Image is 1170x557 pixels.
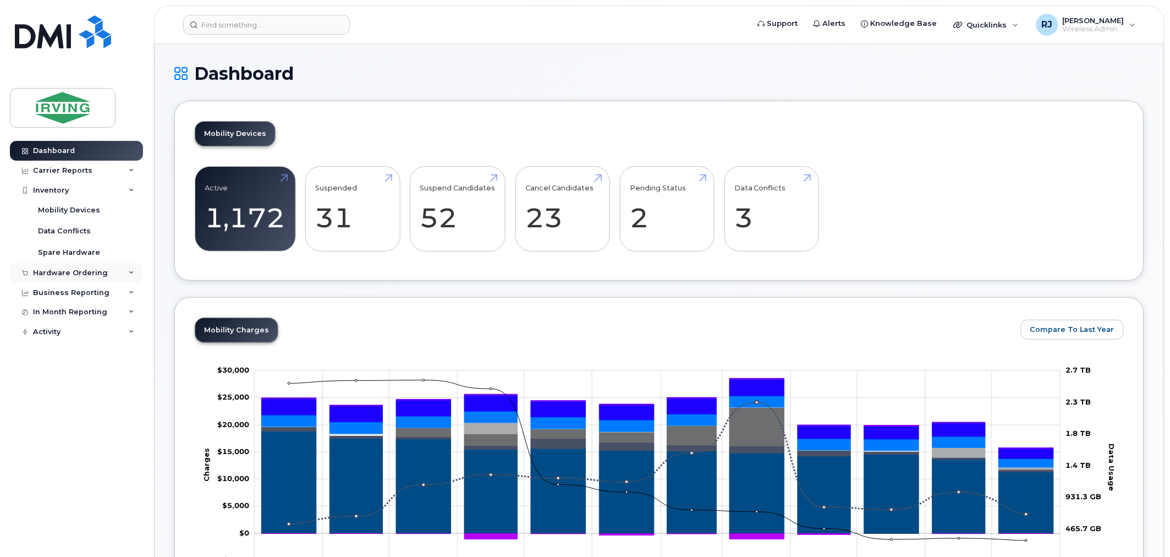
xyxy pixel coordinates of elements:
[217,447,249,456] tspan: $15,000
[262,396,1054,468] g: Features
[525,173,600,245] a: Cancel Candidates 23
[262,427,1054,472] g: Roaming
[1066,365,1091,374] tspan: 2.7 TB
[174,64,1144,83] h1: Dashboard
[420,173,496,245] a: Suspend Candidates 52
[239,528,249,537] tspan: $0
[1066,397,1091,406] tspan: 2.3 TB
[1066,524,1102,533] tspan: 465.7 GB
[1066,461,1091,469] tspan: 1.4 TB
[1030,324,1114,335] span: Compare To Last Year
[217,474,249,483] g: $0
[195,318,278,342] a: Mobility Charges
[217,420,249,429] g: $0
[195,122,275,146] a: Mobility Devices
[217,392,249,401] tspan: $25,000
[262,379,1054,458] g: HST
[217,474,249,483] tspan: $10,000
[262,407,1054,469] g: Cancellation
[222,501,249,510] g: $0
[734,173,809,245] a: Data Conflicts 3
[630,173,704,245] a: Pending Status 2
[316,173,390,245] a: Suspended 31
[222,501,249,510] tspan: $5,000
[217,365,249,374] tspan: $30,000
[205,173,285,245] a: Active 1,172
[217,420,249,429] tspan: $20,000
[202,448,211,482] tspan: Charges
[1066,492,1102,501] tspan: 931.3 GB
[262,432,1054,534] g: Rate Plan
[217,392,249,401] g: $0
[262,396,1054,459] g: GST
[1021,320,1124,340] button: Compare To Last Year
[217,365,249,374] g: $0
[262,378,1054,449] g: QST
[217,447,249,456] g: $0
[1066,429,1091,438] tspan: 1.8 TB
[1108,444,1117,491] tspan: Data Usage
